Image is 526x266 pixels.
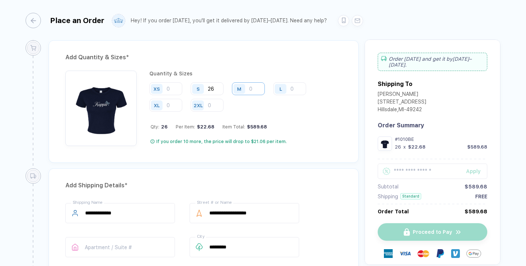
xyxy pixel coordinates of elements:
[50,16,104,25] div: Place an Order
[408,144,426,150] div: $22.68
[153,86,160,91] div: XS
[65,52,342,63] div: Add Quantity & Sizes
[395,136,487,142] div: #1010BE
[65,180,342,191] div: Add Shipping Details
[195,124,214,130] div: $22.68
[378,80,412,87] div: Shipping To
[378,53,487,71] div: Order [DATE] and get it by [DATE]–[DATE] .
[149,71,342,76] div: Quantity & Sizes
[131,18,327,24] div: Hey! If you order [DATE], you'll get it delivered by [DATE]–[DATE]. Need any help?
[245,124,267,130] div: $589.68
[159,124,168,130] span: 26
[378,122,487,129] div: Order Summary
[457,164,487,179] button: Apply
[176,124,214,130] div: Per Item:
[403,144,407,150] div: x
[378,184,399,190] div: Subtotal
[465,209,487,214] div: $589.68
[378,99,426,106] div: [STREET_ADDRESS]
[384,249,393,258] img: express
[112,14,125,27] img: user profile
[465,184,487,190] div: $589.68
[378,91,426,99] div: [PERSON_NAME]
[466,246,481,261] img: GPay
[378,194,398,199] div: Shipping
[475,194,487,199] div: FREE
[467,144,487,150] div: $589.68
[378,209,409,214] div: Order Total
[222,124,267,130] div: Item Total:
[378,106,426,114] div: Hillsdale , MI - 49242
[400,193,421,199] div: Standard
[156,139,287,145] div: If you order 10 more, the price will drop to $21.06 per item.
[395,144,401,150] div: 26
[279,86,282,91] div: L
[418,248,429,259] img: master-card
[380,138,390,149] img: 757dd7b9-10dd-4822-8f95-4a4cfcf98a3b_nt_front_1757201652787.jpg
[436,249,445,258] img: Paypal
[154,102,160,108] div: XL
[194,102,203,108] div: 2XL
[237,86,241,91] div: M
[197,86,200,91] div: S
[399,248,411,259] img: visa
[466,168,487,174] div: Apply
[451,249,460,258] img: Venmo
[69,74,133,138] img: 757dd7b9-10dd-4822-8f95-4a4cfcf98a3b_nt_front_1757201652787.jpg
[150,124,168,130] div: Qty:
